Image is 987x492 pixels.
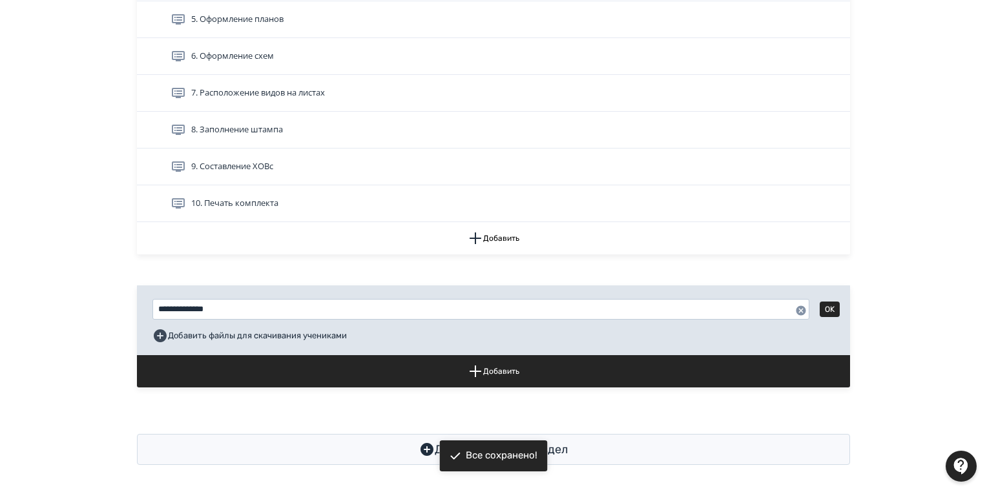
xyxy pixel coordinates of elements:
button: OK [820,302,840,317]
div: 6. Оформление схем [137,38,850,75]
button: Добавить [137,355,850,387]
button: Добавить новый раздел [137,434,850,465]
span: 9. Составление ХОВс [191,160,273,173]
span: 6. Оформление схем [191,50,274,63]
button: Добавить [137,222,850,254]
span: 10. Печать комплекта [191,197,278,210]
span: 8. Заполнение штампа [191,123,283,136]
button: Добавить файлы для скачивания учениками [152,325,347,346]
div: 5. Оформление планов [137,1,850,38]
div: 8. Заполнение штампа [137,112,850,149]
div: 10. Печать комплекта [137,185,850,222]
div: 7. Расположение видов на листах [137,75,850,112]
span: 5. Оформление планов [191,13,284,26]
span: 7. Расположение видов на листах [191,87,325,99]
div: 9. Составление ХОВс [137,149,850,185]
div: Все сохранено! [466,449,537,462]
